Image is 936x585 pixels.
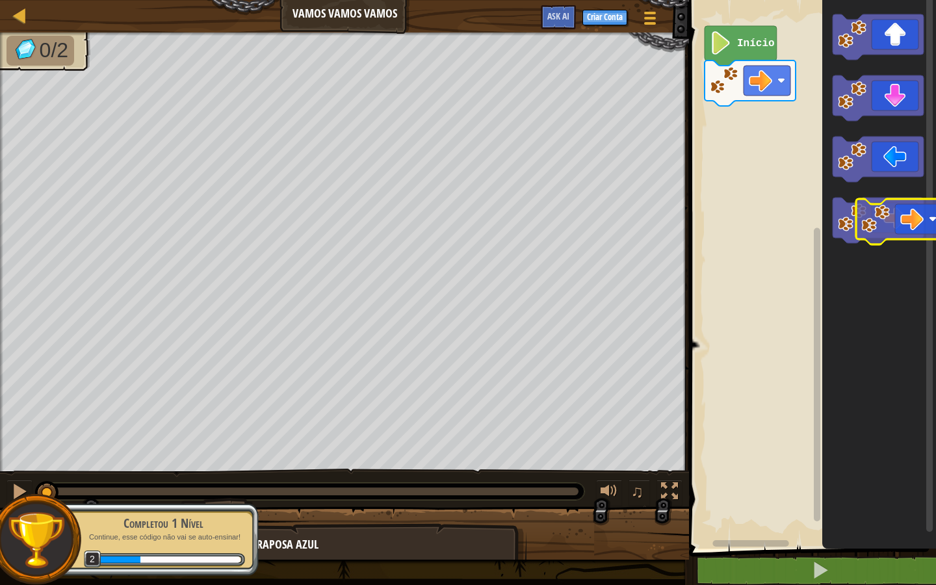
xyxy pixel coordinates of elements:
span: ♫ [631,482,644,501]
p: Continue, esse código não vai se auto-ensinar! [81,532,245,542]
span: 2 [84,551,101,568]
div: Completou 1 Nível [81,514,245,532]
button: Ctrl + P: Pause [6,480,32,506]
button: Mostrar menu do jogo [634,5,666,36]
li: Apanha as gemas. [6,36,74,66]
img: trophy.png [6,510,66,569]
div: Raposa Azul [257,536,513,553]
button: ♫ [629,480,651,506]
span: Ask AI [547,10,569,22]
button: Ask AI [541,5,576,29]
button: Criar Conta [582,10,627,25]
button: Toggle fullscreen [656,480,682,506]
text: Início [737,38,775,49]
span: 0/2 [40,38,68,62]
button: Ajuste o volume [596,480,622,506]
